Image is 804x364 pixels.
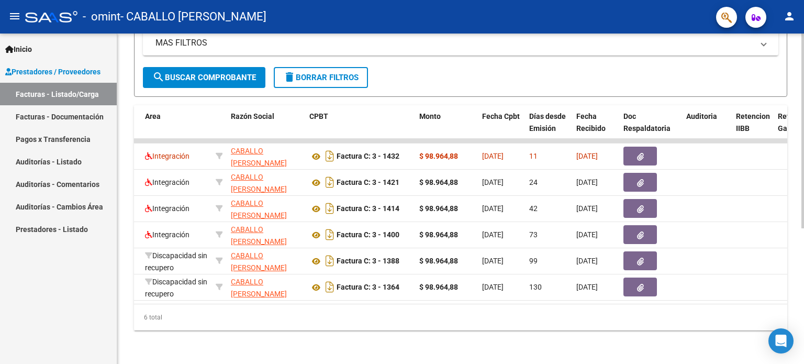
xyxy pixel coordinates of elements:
[482,152,504,160] span: [DATE]
[231,276,301,298] div: 27356554871
[231,278,287,298] span: CABALLO [PERSON_NAME]
[120,5,266,28] span: - CABALLO [PERSON_NAME]
[283,73,359,82] span: Borrar Filtros
[482,178,504,186] span: [DATE]
[337,283,399,292] strong: Factura C: 3 - 1364
[143,30,778,56] mat-expansion-panel-header: MAS FILTROS
[152,73,256,82] span: Buscar Comprobante
[337,205,399,213] strong: Factura C: 3 - 1414
[529,152,538,160] span: 11
[478,105,525,151] datatable-header-cell: Fecha Cpbt
[283,71,296,83] mat-icon: delete
[141,105,211,151] datatable-header-cell: Area
[134,304,787,330] div: 6 total
[572,105,619,151] datatable-header-cell: Fecha Recibido
[619,105,682,151] datatable-header-cell: Doc Respaldatoria
[145,230,189,239] span: Integración
[145,112,161,120] span: Area
[145,204,189,213] span: Integración
[576,257,598,265] span: [DATE]
[8,10,21,23] mat-icon: menu
[419,257,458,265] strong: $ 98.964,88
[231,173,287,193] span: CABALLO [PERSON_NAME]
[231,224,301,246] div: 27356554871
[529,204,538,213] span: 42
[337,152,399,161] strong: Factura C: 3 - 1432
[419,178,458,186] strong: $ 98.964,88
[231,225,287,246] span: CABALLO [PERSON_NAME]
[525,105,572,151] datatable-header-cell: Días desde Emisión
[83,5,120,28] span: - omint
[482,112,520,120] span: Fecha Cpbt
[482,257,504,265] span: [DATE]
[419,283,458,291] strong: $ 98.964,88
[576,204,598,213] span: [DATE]
[323,252,337,269] i: Descargar documento
[143,67,265,88] button: Buscar Comprobante
[529,178,538,186] span: 24
[682,105,732,151] datatable-header-cell: Auditoria
[231,147,287,167] span: CABALLO [PERSON_NAME]
[337,231,399,239] strong: Factura C: 3 - 1400
[576,152,598,160] span: [DATE]
[482,283,504,291] span: [DATE]
[231,250,301,272] div: 27356554871
[145,178,189,186] span: Integración
[231,251,287,272] span: CABALLO [PERSON_NAME]
[323,174,337,191] i: Descargar documento
[231,199,287,219] span: CABALLO [PERSON_NAME]
[231,112,274,120] span: Razón Social
[482,230,504,239] span: [DATE]
[419,112,441,120] span: Monto
[231,171,301,193] div: 27356554871
[5,66,100,78] span: Prestadores / Proveedores
[155,37,753,49] mat-panel-title: MAS FILTROS
[576,283,598,291] span: [DATE]
[576,178,598,186] span: [DATE]
[323,148,337,164] i: Descargar documento
[323,226,337,243] i: Descargar documento
[227,105,305,151] datatable-header-cell: Razón Social
[623,112,671,133] span: Doc Respaldatoria
[145,278,207,298] span: Discapacidad sin recupero
[337,179,399,187] strong: Factura C: 3 - 1421
[419,152,458,160] strong: $ 98.964,88
[482,204,504,213] span: [DATE]
[529,283,542,291] span: 130
[5,43,32,55] span: Inicio
[576,230,598,239] span: [DATE]
[419,204,458,213] strong: $ 98.964,88
[152,71,165,83] mat-icon: search
[419,230,458,239] strong: $ 98.964,88
[145,152,189,160] span: Integración
[231,145,301,167] div: 27356554871
[686,112,717,120] span: Auditoria
[736,112,770,133] span: Retencion IIBB
[231,197,301,219] div: 27356554871
[576,112,606,133] span: Fecha Recibido
[783,10,796,23] mat-icon: person
[732,105,774,151] datatable-header-cell: Retencion IIBB
[768,328,794,354] div: Open Intercom Messenger
[529,257,538,265] span: 99
[337,257,399,266] strong: Factura C: 3 - 1388
[415,105,478,151] datatable-header-cell: Monto
[145,251,207,272] span: Discapacidad sin recupero
[529,112,566,133] span: Días desde Emisión
[274,67,368,88] button: Borrar Filtros
[323,200,337,217] i: Descargar documento
[323,279,337,295] i: Descargar documento
[305,105,415,151] datatable-header-cell: CPBT
[529,230,538,239] span: 73
[309,112,328,120] span: CPBT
